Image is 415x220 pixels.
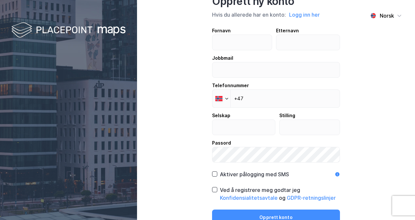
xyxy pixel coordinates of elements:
div: Selskap [212,112,275,119]
div: Norway: + 47 [212,90,230,107]
input: Telefonnummer [212,89,340,108]
div: Passord [212,139,340,147]
div: Fornavn [212,27,272,35]
img: logo-white.f07954bde2210d2a523dddb988cd2aa7.svg [11,21,126,40]
div: Ved å registrere meg godtar jeg og [220,186,340,202]
div: Etternavn [276,27,340,35]
div: Telefonnummer [212,82,340,89]
div: Aktiver pålogging med SMS [220,170,289,178]
div: Hvis du allerede har en konto: [212,10,340,19]
button: Logg inn her [287,10,322,19]
div: Jobbmail [212,54,340,62]
div: Stilling [279,112,340,119]
div: Norsk [380,12,394,20]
